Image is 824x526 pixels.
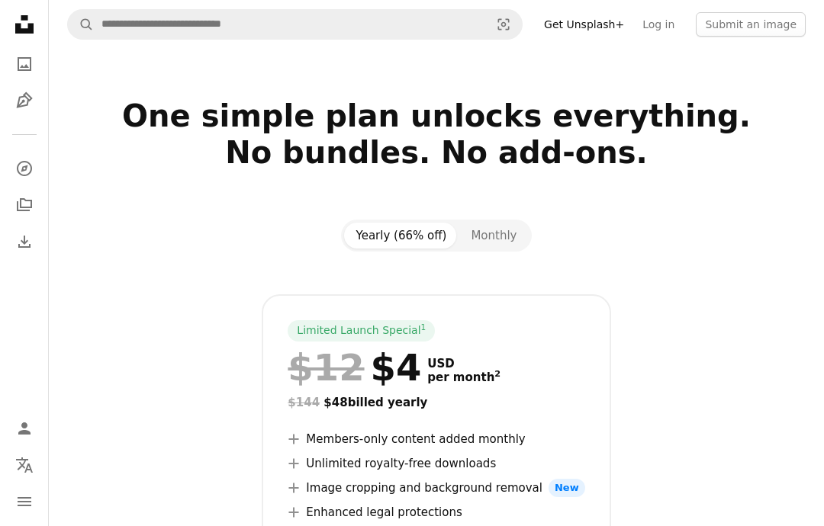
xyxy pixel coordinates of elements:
li: Enhanced legal protections [288,503,584,521]
li: Unlimited royalty-free downloads [288,454,584,473]
sup: 2 [494,369,501,379]
form: Find visuals sitewide [67,9,523,40]
div: Limited Launch Special [288,320,435,342]
span: USD [427,357,501,370]
button: Submit an image [696,12,806,37]
button: Visual search [485,10,522,39]
a: Log in / Sign up [9,413,40,444]
span: $12 [288,348,364,387]
sup: 1 [421,322,426,332]
a: Illustrations [9,85,40,116]
a: 2 [491,370,504,384]
span: $144 [288,396,320,409]
div: $48 billed yearly [288,393,584,412]
a: Download History [9,226,40,257]
span: New [549,479,585,497]
li: Members-only content added monthly [288,430,584,448]
a: 1 [418,323,430,338]
h2: One simple plan unlocks everything. No bundles. No add-ons. [67,98,806,207]
li: Image cropping and background removal [288,479,584,497]
button: Monthly [459,223,529,249]
a: Collections [9,190,40,220]
div: $4 [288,348,421,387]
a: Get Unsplash+ [535,12,633,37]
a: Log in [633,12,684,37]
button: Search Unsplash [68,10,94,39]
a: Photos [9,49,40,79]
button: Menu [9,486,40,517]
a: Explore [9,153,40,184]
a: Home — Unsplash [9,9,40,43]
button: Language [9,450,40,480]
span: per month [427,370,501,384]
button: Yearly (66% off) [344,223,459,249]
